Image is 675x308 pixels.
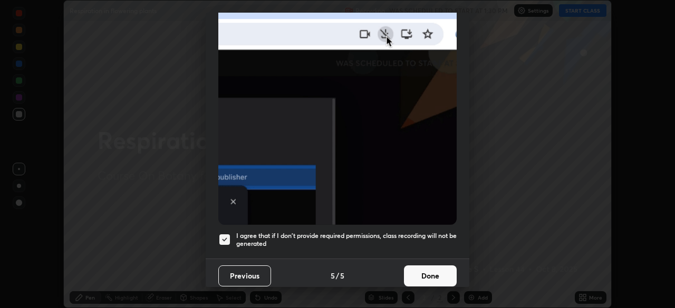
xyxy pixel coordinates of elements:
[340,270,344,281] h4: 5
[336,270,339,281] h4: /
[236,232,457,248] h5: I agree that if I don't provide required permissions, class recording will not be generated
[218,265,271,286] button: Previous
[331,270,335,281] h4: 5
[404,265,457,286] button: Done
